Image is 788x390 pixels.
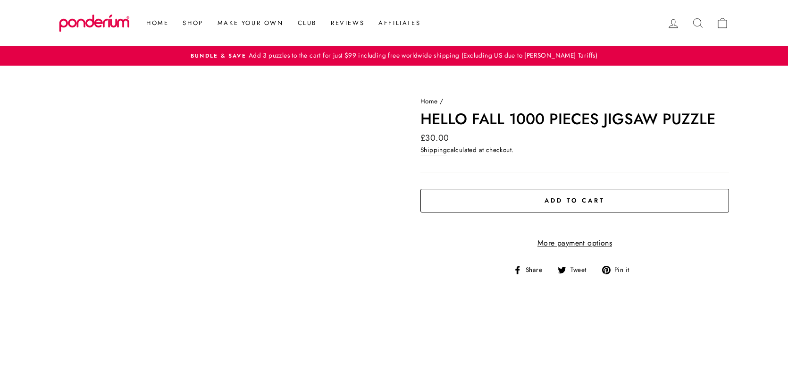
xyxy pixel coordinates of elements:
[420,96,438,106] a: Home
[420,96,729,107] nav: breadcrumbs
[176,15,210,32] a: Shop
[613,265,636,275] span: Pin it
[420,132,449,144] span: £30.00
[420,237,729,249] a: More payment options
[191,52,246,59] span: Bundle & Save
[440,96,443,106] span: /
[524,265,549,275] span: Share
[134,15,428,32] ul: Primary
[324,15,371,32] a: Reviews
[420,189,729,212] button: Add to cart
[139,15,176,32] a: Home
[61,51,727,61] a: Bundle & SaveAdd 3 puzzles to the cart for just $99 including free worldwide shipping (Excluding ...
[545,196,605,205] span: Add to cart
[371,15,428,32] a: Affiliates
[210,15,291,32] a: Make Your Own
[420,111,729,127] h1: Hello Fall 1000 Pieces Jigsaw Puzzle
[420,145,447,156] a: Shipping
[291,15,324,32] a: Club
[569,265,594,275] span: Tweet
[59,14,130,32] img: Ponderium
[246,51,597,60] span: Add 3 puzzles to the cart for just $99 including free worldwide shipping (Excluding US due to [PE...
[420,145,729,156] div: calculated at checkout.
